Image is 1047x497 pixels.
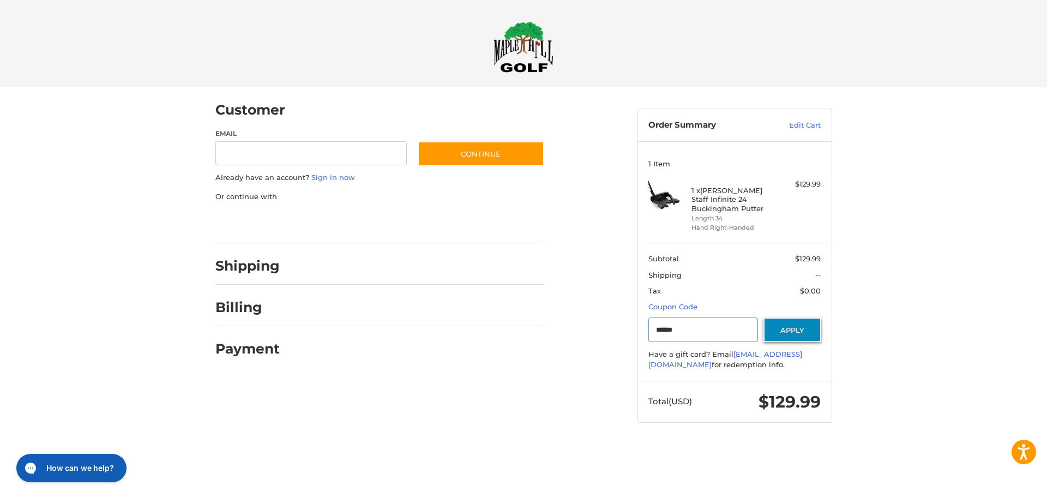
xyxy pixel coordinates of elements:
li: Length 34 [691,214,775,223]
h4: 1 x [PERSON_NAME] Staff Infinite 24 Buckingham Putter [691,186,775,213]
h2: Shipping [215,258,280,274]
div: Have a gift card? Email for redemption info. [648,349,821,370]
label: Email [215,129,407,139]
p: Or continue with [215,191,544,202]
h3: 1 Item [648,159,821,168]
span: Subtotal [648,254,679,263]
h2: Billing [215,299,279,316]
img: Maple Hill Golf [494,21,553,73]
h2: Customer [215,101,285,118]
span: $0.00 [800,286,821,295]
span: $129.99 [795,254,821,263]
a: Coupon Code [648,302,697,311]
iframe: Gorgias live chat messenger [11,450,130,486]
input: Gift Certificate or Coupon Code [648,318,758,342]
p: Already have an account? [215,172,544,183]
h2: Payment [215,340,280,357]
button: Apply [763,318,821,342]
iframe: PayPal-venmo [396,213,478,232]
button: Continue [418,141,544,166]
span: -- [815,271,821,279]
li: Hand Right-Handed [691,223,775,232]
a: Edit Cart [766,120,821,131]
a: Sign in now [311,173,355,182]
iframe: PayPal-paypal [212,213,293,232]
span: $129.99 [759,392,821,412]
h3: Order Summary [648,120,766,131]
iframe: PayPal-paylater [304,213,386,232]
div: $129.99 [778,179,821,190]
span: Total (USD) [648,396,692,406]
span: Shipping [648,271,682,279]
span: Tax [648,286,661,295]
